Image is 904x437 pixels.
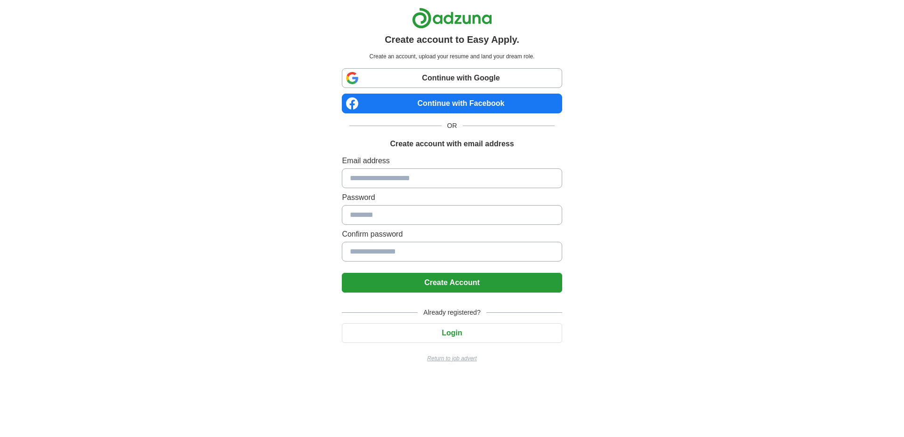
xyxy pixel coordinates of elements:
button: Login [342,323,562,343]
label: Password [342,192,562,203]
img: Adzuna logo [412,8,492,29]
label: Email address [342,155,562,167]
a: Return to job advert [342,354,562,363]
a: Login [342,329,562,337]
span: Already registered? [418,308,486,318]
h1: Create account to Easy Apply. [385,32,519,47]
span: OR [442,121,463,131]
h1: Create account with email address [390,138,514,150]
label: Confirm password [342,229,562,240]
a: Continue with Google [342,68,562,88]
button: Create Account [342,273,562,293]
p: Create an account, upload your resume and land your dream role. [344,52,560,61]
a: Continue with Facebook [342,94,562,113]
